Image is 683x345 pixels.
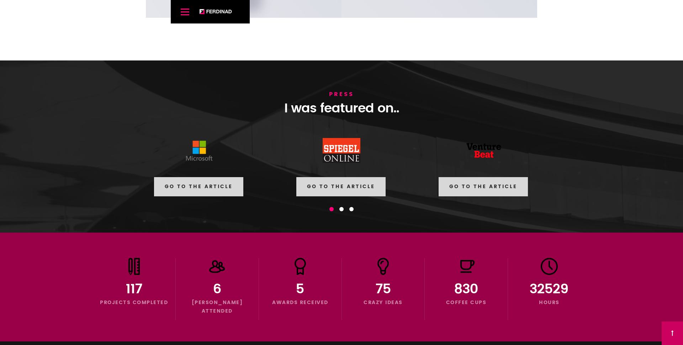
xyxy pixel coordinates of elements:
h1: I was featured on.. [224,101,459,117]
h5: Hours [515,299,583,307]
h3: 32529 [515,280,583,299]
a: Go to the article [296,177,386,196]
h3: 830 [432,280,500,299]
h3: 117 [100,280,168,299]
a: [PERSON_NAME] [199,9,232,14]
h5: [PERSON_NAME] Attended [183,299,251,316]
a: Menu [178,5,192,19]
a: Back to Top [662,322,683,345]
h5: Projects Completed [100,299,168,307]
h3: 75 [349,280,417,299]
h5: Crazy Ideas [349,299,417,307]
h5: Awards Received [266,299,334,307]
span: Menu [181,11,189,12]
h5: Coffee Cups [432,299,500,307]
a: Go to the article [439,177,528,196]
a: Go to the article [154,177,243,196]
h3: 5 [266,280,334,299]
h3: 6 [183,280,251,299]
h5: Press [224,89,459,100]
